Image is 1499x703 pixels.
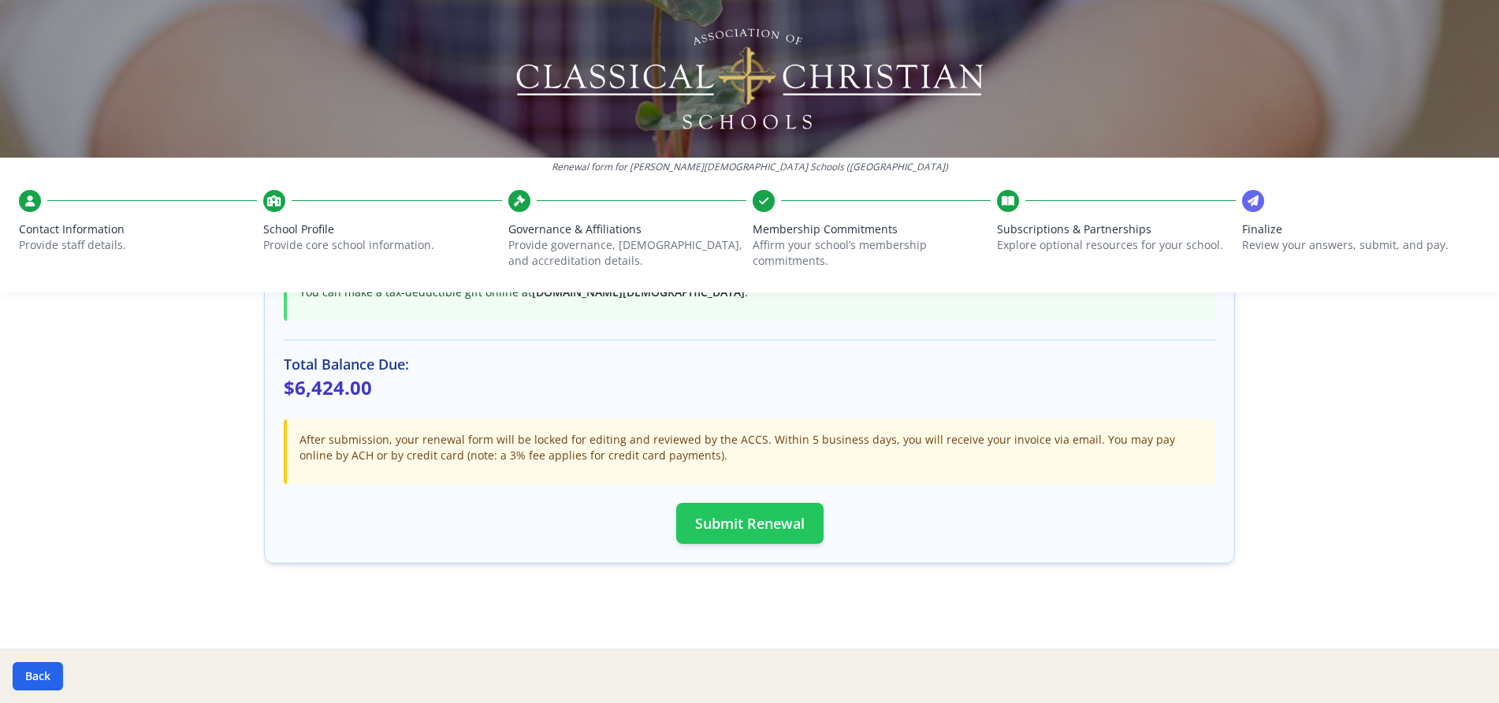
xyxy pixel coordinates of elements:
[676,503,824,544] button: Submit Renewal
[13,662,63,690] button: Back
[263,237,501,253] p: Provide core school information.
[997,237,1235,253] p: Explore optional resources for your school.
[19,237,257,253] p: Provide staff details.
[753,221,991,237] span: Membership Commitments
[753,237,991,269] p: Affirm your school’s membership commitments.
[284,353,1215,375] h3: Total Balance Due:
[284,375,1215,400] p: $6,424.00
[1242,237,1480,253] p: Review your answers, submit, and pay.
[263,221,501,237] span: School Profile
[299,432,1203,463] p: After submission, your renewal form will be locked for editing and reviewed by the ACCS. Within 5...
[508,237,746,269] p: Provide governance, [DEMOGRAPHIC_DATA], and accreditation details.
[997,221,1235,237] span: Subscriptions & Partnerships
[1242,221,1480,237] span: Finalize
[514,24,986,134] img: Logo
[19,221,257,237] span: Contact Information
[508,221,746,237] span: Governance & Affiliations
